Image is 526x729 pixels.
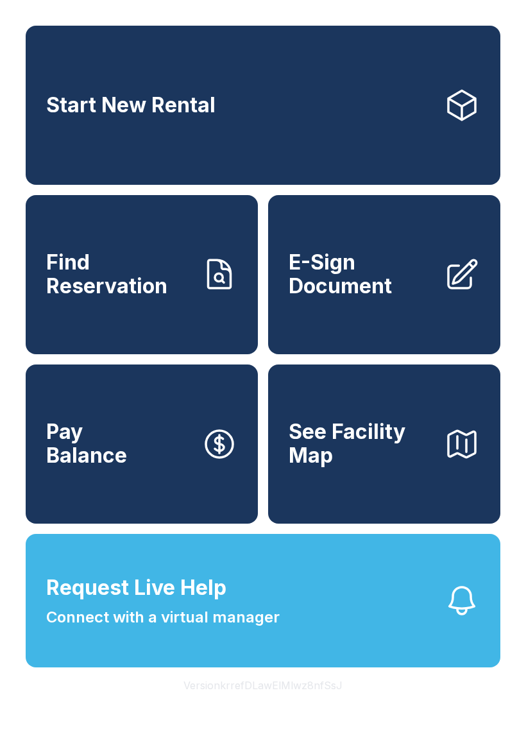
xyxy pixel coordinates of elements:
a: Start New Rental [26,26,500,185]
span: Find Reservation [46,251,191,298]
button: See Facility Map [268,364,500,524]
a: Find Reservation [26,195,258,354]
span: Connect with a virtual manager [46,606,280,629]
button: VersionkrrefDLawElMlwz8nfSsJ [173,667,353,703]
span: Pay Balance [46,420,127,467]
span: Start New Rental [46,94,216,117]
span: Request Live Help [46,572,226,603]
button: Request Live HelpConnect with a virtual manager [26,534,500,667]
span: E-Sign Document [289,251,434,298]
button: PayBalance [26,364,258,524]
a: E-Sign Document [268,195,500,354]
span: See Facility Map [289,420,434,467]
